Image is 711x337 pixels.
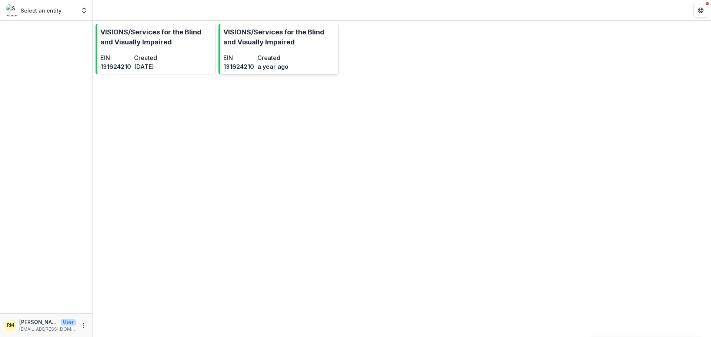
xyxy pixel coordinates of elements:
[19,318,58,326] p: [PERSON_NAME]
[6,4,18,16] img: Select an entity
[19,326,76,333] p: [EMAIL_ADDRESS][DOMAIN_NAME]
[223,62,254,71] dd: 131624210
[257,53,288,62] dt: Created
[134,62,165,71] dd: [DATE]
[134,53,165,62] dt: Created
[61,319,76,326] p: User
[7,323,14,328] div: Russell Martello
[223,27,335,47] p: VISIONS/Services for the Blind and Visually Impaired
[223,53,254,62] dt: EIN
[100,53,131,62] dt: EIN
[21,7,61,14] p: Select an entity
[218,24,338,74] a: VISIONS/Services for the Blind and Visually ImpairedEIN131624210Createda year ago
[79,3,89,18] button: Open entity switcher
[100,62,131,71] dd: 131624210
[100,27,212,47] p: VISIONS/Services for the Blind and Visually Impaired
[257,62,288,71] dd: a year ago
[96,24,216,74] a: VISIONS/Services for the Blind and Visually ImpairedEIN131624210Created[DATE]
[79,321,88,330] button: More
[693,3,708,18] button: Get Help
